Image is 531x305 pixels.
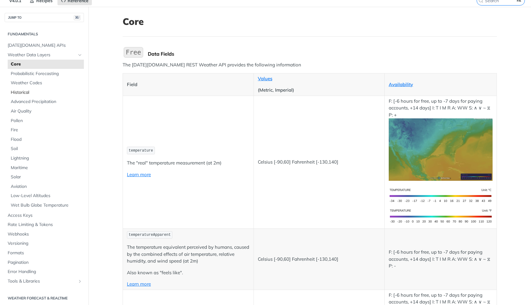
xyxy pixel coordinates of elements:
span: Aviation [11,184,82,190]
a: Pollen [8,116,84,125]
span: Weather Data Layers [8,52,76,58]
a: Availability [389,81,413,87]
span: Advanced Precipitation [11,99,82,105]
span: Fire [11,127,82,133]
span: Access Keys [8,212,82,219]
span: Maritime [11,165,82,171]
span: Error Handling [8,269,82,275]
a: Low-Level Altitudes [8,191,84,200]
a: Core [8,60,84,69]
span: temperatureApparent [129,233,171,237]
a: Learn more [127,172,151,177]
span: Low-Level Altitudes [11,193,82,199]
span: Pagination [8,259,82,266]
h2: Weather Forecast & realtime [5,295,84,301]
span: Probabilistic Forecasting [11,71,82,77]
span: Core [11,61,82,67]
span: Webhooks [8,231,82,237]
a: Formats [5,248,84,258]
button: JUMP TO⌘/ [5,13,84,22]
span: Expand image [389,146,493,152]
h2: Fundamentals [5,31,84,37]
a: Versioning [5,239,84,248]
a: Values [258,76,272,81]
span: Weather Codes [11,80,82,86]
p: Celsius [-90,60] Fahrenheit [-130,140] [258,256,380,263]
p: The "real" temperature measurement (at 2m) [127,160,250,167]
p: Celsius [-90,60] Fahrenheit [-130,140] [258,159,380,166]
span: Formats [8,250,82,256]
span: Historical [11,89,82,96]
p: The [DATE][DOMAIN_NAME] REST Weather API provides the following information [123,61,497,69]
a: Access Keys [5,211,84,220]
p: The temperature equivalent perceived by humans, caused by the combined effects of air temperature... [127,244,250,265]
a: Pagination [5,258,84,267]
span: Tools & Libraries [8,278,76,284]
h1: Core [123,16,497,27]
p: Also known as "feels like". [127,269,250,276]
span: Lightning [11,155,82,161]
a: Rate Limiting & Tokens [5,220,84,229]
span: Expand image [389,192,493,198]
button: Hide subpages for Weather Data Layers [77,53,82,57]
a: Tools & LibrariesShow subpages for Tools & Libraries [5,277,84,286]
a: Probabilistic Forecasting [8,69,84,78]
button: Show subpages for Tools & Libraries [77,279,82,284]
span: [DATE][DOMAIN_NAME] APIs [8,42,82,49]
a: Learn more [127,281,151,287]
div: Data Fields [148,51,497,57]
p: Field [127,81,250,88]
p: F: [-6 hours for free, up to -7 days for paying accounts, +14 days] I: T I M R A: WW S: ∧ ∨ ~ ⧖ P: + [389,98,493,181]
p: (Metric, Imperial) [258,87,380,94]
a: [DATE][DOMAIN_NAME] APIs [5,41,84,50]
span: Air Quality [11,108,82,114]
a: Advanced Precipitation [8,97,84,106]
span: Versioning [8,240,82,247]
a: Flood [8,135,84,144]
a: Solar [8,172,84,182]
span: Expand image [389,213,493,219]
a: Wet Bulb Globe Temperature [8,201,84,210]
span: Soil [11,146,82,152]
a: Weather Data LayersHide subpages for Weather Data Layers [5,50,84,60]
span: ⌘/ [74,15,81,20]
a: Fire [8,125,84,135]
span: temperature [129,149,153,153]
span: Wet Bulb Globe Temperature [11,202,82,208]
p: F: [-6 hours for free, up to -7 days for paying accounts, +14 days] I: T I M R A: WW S: ∧ ∨ ~ ⧖ P: - [389,249,493,270]
span: Flood [11,137,82,143]
a: Lightning [8,154,84,163]
a: Maritime [8,163,84,172]
a: Air Quality [8,107,84,116]
a: Soil [8,144,84,153]
a: Aviation [8,182,84,191]
span: Pollen [11,118,82,124]
a: Weather Codes [8,78,84,88]
span: Solar [11,174,82,180]
a: Error Handling [5,267,84,276]
a: Webhooks [5,230,84,239]
span: Rate Limiting & Tokens [8,222,82,228]
a: Historical [8,88,84,97]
